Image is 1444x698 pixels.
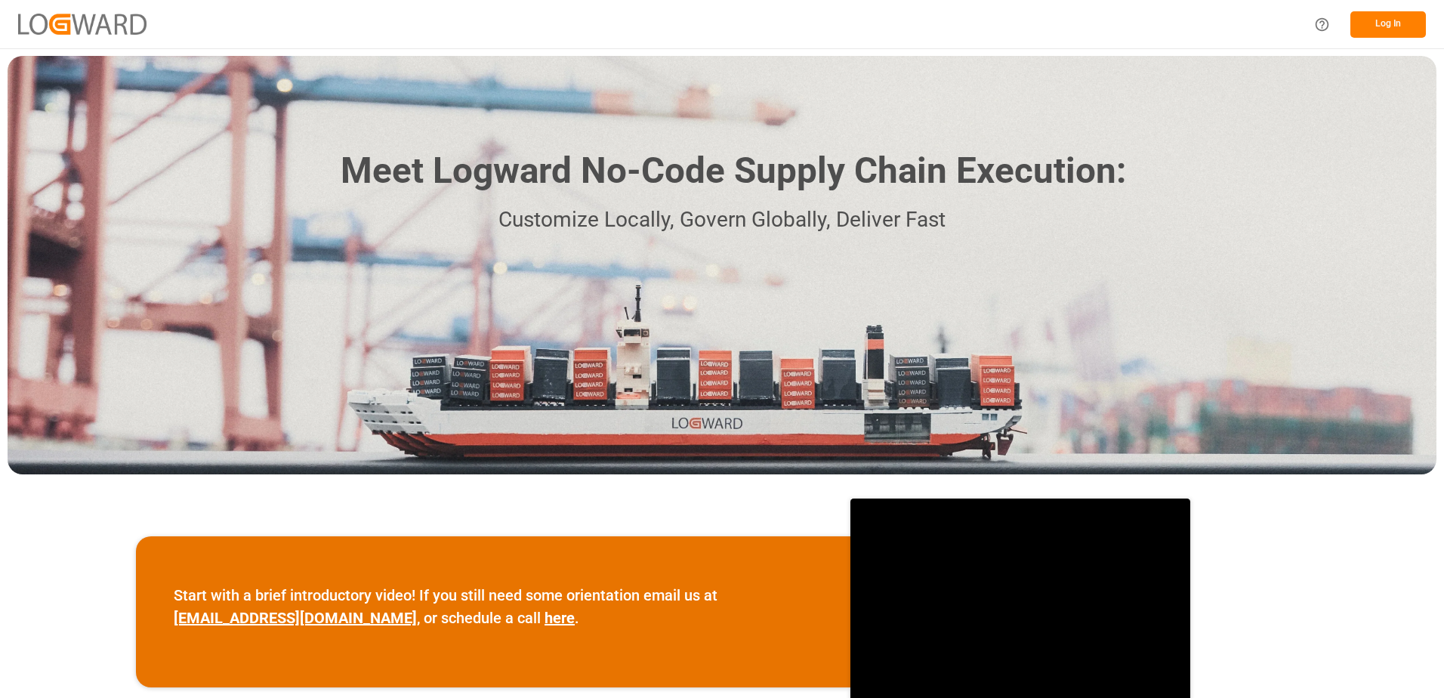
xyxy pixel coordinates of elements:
img: Logward_new_orange.png [18,14,147,34]
p: Customize Locally, Govern Globally, Deliver Fast [318,203,1126,237]
h1: Meet Logward No-Code Supply Chain Execution: [341,144,1126,198]
a: here [545,609,575,627]
p: Start with a brief introductory video! If you still need some orientation email us at , or schedu... [174,584,813,629]
a: [EMAIL_ADDRESS][DOMAIN_NAME] [174,609,417,627]
button: Log In [1350,11,1426,38]
button: Help Center [1305,8,1339,42]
